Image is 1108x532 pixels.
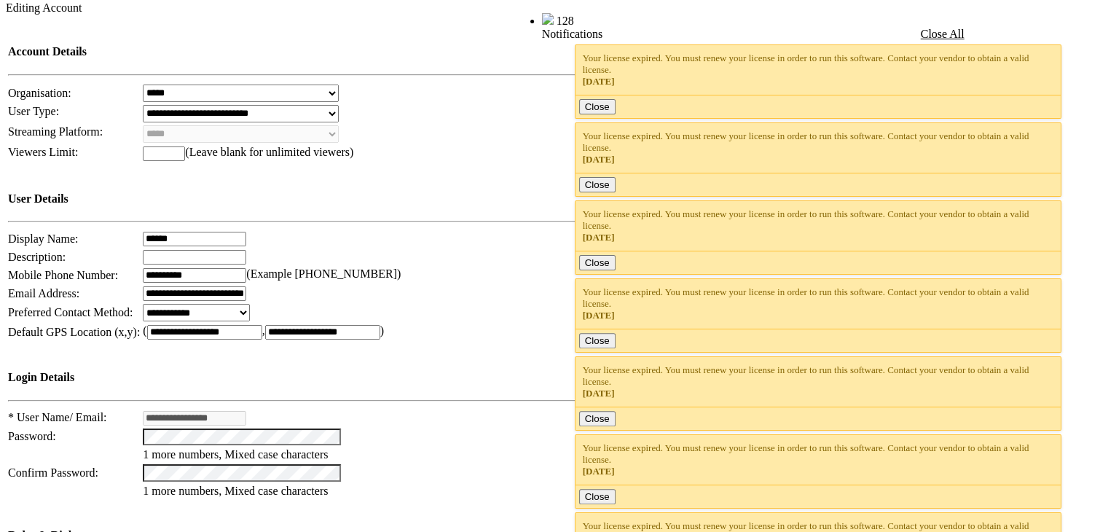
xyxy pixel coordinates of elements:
span: 1 more numbers, Mixed case characters [143,448,328,461]
button: Close [579,255,616,270]
span: Streaming Platform: [8,125,103,138]
span: [DATE] [583,310,615,321]
span: (Example [PHONE_NUMBER]) [246,267,401,280]
div: Your license expired. You must renew your license in order to run this software. Contact your ven... [583,208,1054,243]
span: 1 more numbers, Mixed case characters [143,485,328,497]
span: Display Name: [8,232,78,245]
h4: Account Details [8,45,782,58]
span: Password: [8,430,56,442]
div: Your license expired. You must renew your license in order to run this software. Contact your ven... [583,286,1054,321]
span: [DATE] [583,76,615,87]
span: Welcome, System Administrator (Administrator) [328,14,513,25]
span: Preferred Contact Method: [8,306,133,318]
span: [DATE] [583,466,615,477]
h4: Login Details [8,371,782,384]
a: Close All [921,28,964,40]
span: Description: [8,251,66,263]
button: Close [579,177,616,192]
button: Close [579,333,616,348]
div: Your license expired. You must renew your license in order to run this software. Contact your ven... [583,130,1054,165]
div: Your license expired. You must renew your license in order to run this software. Contact your ven... [583,364,1054,399]
span: [DATE] [583,388,615,399]
td: ( , ) [142,324,783,340]
div: Your license expired. You must renew your license in order to run this software. Contact your ven... [583,52,1054,87]
span: Viewers Limit: [8,146,78,158]
span: Organisation: [8,87,71,99]
span: Mobile Phone Number: [8,269,118,281]
span: Editing Account [6,1,82,14]
span: Confirm Password: [8,466,98,479]
img: bell25.png [542,13,554,25]
button: Close [579,489,616,504]
div: Your license expired. You must renew your license in order to run this software. Contact your ven... [583,442,1054,477]
span: [DATE] [583,154,615,165]
button: Close [579,99,616,114]
span: Email Address: [8,287,79,300]
button: Close [579,411,616,426]
span: [DATE] [583,232,615,243]
div: Notifications [542,28,1072,41]
span: 128 [557,15,574,27]
h4: User Details [8,192,782,206]
span: * User Name/ Email: [8,411,107,423]
span: (Leave blank for unlimited viewers) [185,146,353,158]
span: User Type: [8,105,59,117]
span: Default GPS Location (x,y): [8,326,140,338]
